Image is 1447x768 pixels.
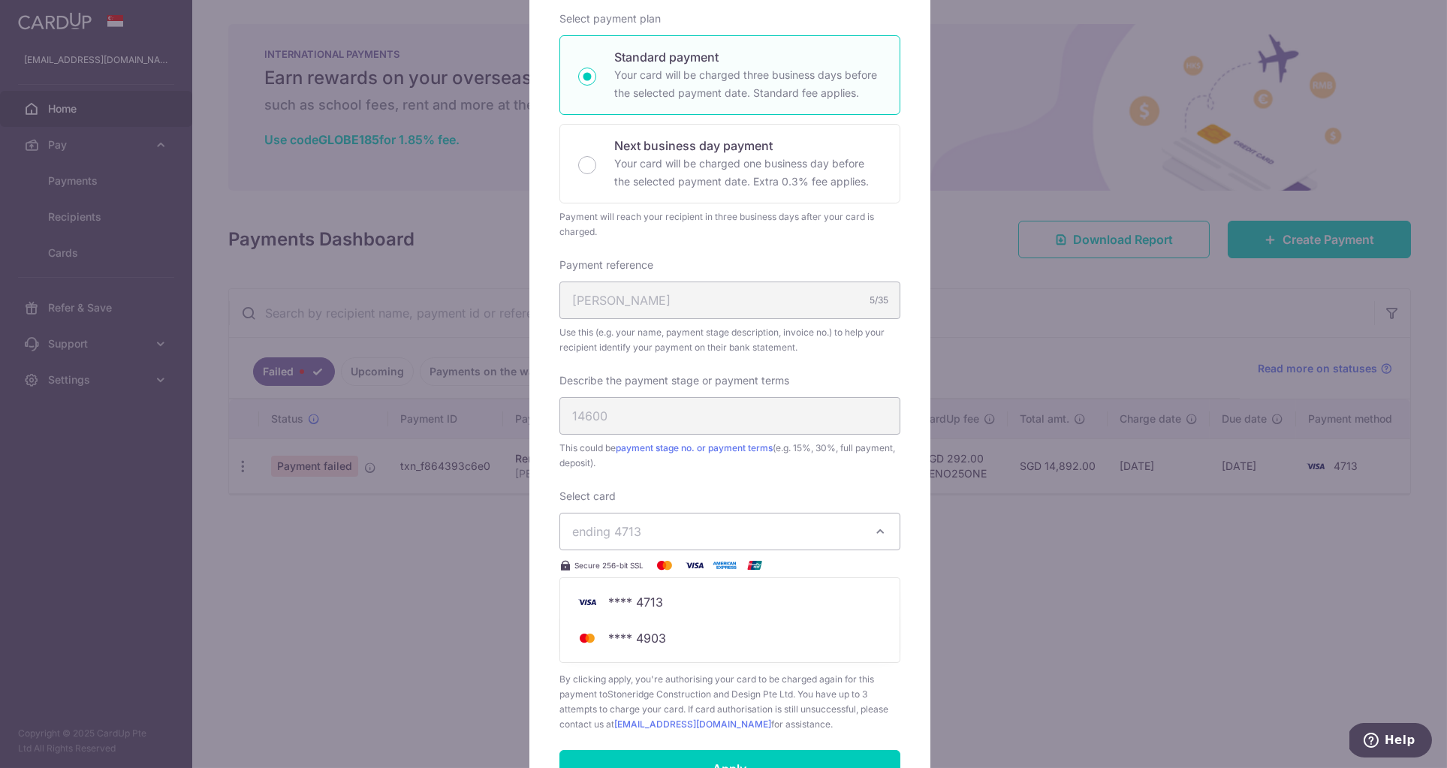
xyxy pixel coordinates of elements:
label: Select payment plan [559,11,661,26]
img: Mastercard [650,556,680,574]
span: Secure 256-bit SSL [574,559,644,571]
button: ending 4713 [559,513,900,550]
iframe: Opens a widget where you can find more information [1349,723,1432,760]
span: This could be (e.g. 15%, 30%, full payment, deposit). [559,441,900,471]
img: American Express [710,556,740,574]
label: Describe the payment stage or payment terms [559,373,789,388]
img: Visa [680,556,710,574]
label: Select card [559,489,616,504]
span: ending 4713 [572,524,641,539]
a: payment stage no. or payment terms [616,442,773,453]
img: UnionPay [740,556,770,574]
p: Your card will be charged one business day before the selected payment date. Extra 0.3% fee applies. [614,155,882,191]
div: Payment will reach your recipient in three business days after your card is charged. [559,209,900,239]
p: Your card will be charged three business days before the selected payment date. Standard fee appl... [614,66,882,102]
span: Stoneridge Construction and Design Pte Ltd [607,688,793,700]
p: Next business day payment [614,137,882,155]
label: Payment reference [559,258,653,273]
p: Standard payment [614,48,882,66]
img: Bank Card [572,593,602,611]
span: Use this (e.g. your name, payment stage description, invoice no.) to help your recipient identify... [559,325,900,355]
span: By clicking apply, you're authorising your card to be charged again for this payment to . You hav... [559,672,900,732]
img: Bank Card [572,629,602,647]
a: [EMAIL_ADDRESS][DOMAIN_NAME] [614,718,771,730]
div: 5/35 [870,293,888,308]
